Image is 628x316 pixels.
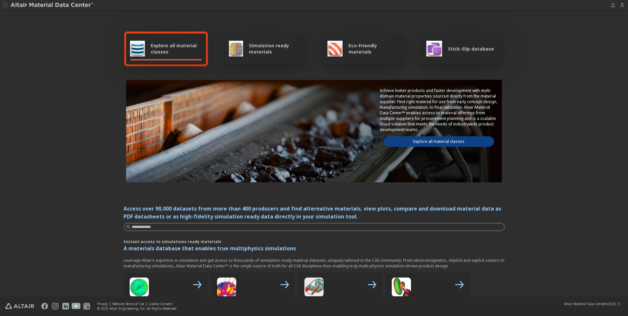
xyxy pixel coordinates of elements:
[151,42,202,55] span: Explore all material classes
[564,302,606,306] span: Altair Material Data Center
[149,302,173,306] a: Cookie Consent
[97,306,177,311] div: © 2025 Altair Engineering, Inc. All Rights Reserved.
[126,275,152,302] img: High Frequency Icon
[123,258,505,269] p: Leverage Altair’s expertise in simulation and get access to thousands of simulation ready materia...
[229,41,243,56] img: Simulation ready materials
[448,46,494,52] span: Stick-Slip database
[301,275,327,302] img: Structural Analyses Icon
[564,302,620,306] div: (v2025.1)
[388,275,415,302] img: Crash Analyses Icon
[5,303,34,309] img: Altair Engineering
[384,136,494,147] a: Explore all material classes
[11,2,94,9] img: Altair Material Data Center
[123,205,505,220] div: Access over 90,000 datasets from more than 400 producers and find alternative materials, view plo...
[97,302,108,306] a: Privacy
[123,239,505,244] p: Instant access to simulations ready materials
[112,302,144,306] a: Website Terms of Use
[123,244,505,252] p: A materials database that enables true multiphysics simulations
[249,42,301,55] span: Simulation ready materials
[426,41,442,56] img: Stick-Slip database
[380,88,498,132] p: Achieve better products and faster development with multi-domain material properties sourced dire...
[348,42,399,55] span: Eco-Friendly materials
[130,41,145,56] img: Explore all material classes
[327,41,343,56] img: Eco-Friendly materials
[213,275,240,302] img: Low Frequency Icon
